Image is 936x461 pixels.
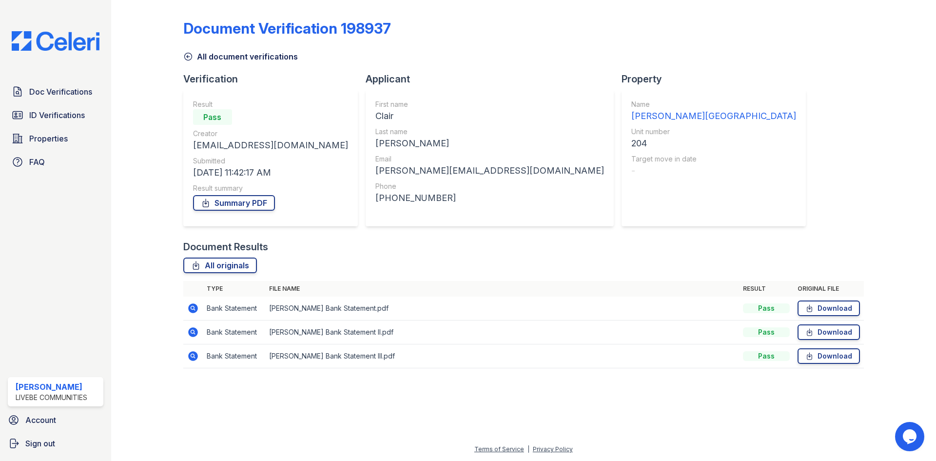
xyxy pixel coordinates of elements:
td: Bank Statement [203,321,265,344]
a: FAQ [8,152,103,172]
a: All document verifications [183,51,298,62]
div: Clair [375,109,604,123]
div: Creator [193,129,348,139]
div: Email [375,154,604,164]
a: Sign out [4,434,107,453]
div: [PERSON_NAME][EMAIL_ADDRESS][DOMAIN_NAME] [375,164,604,178]
td: [PERSON_NAME] Bank Statement II.pdf [265,321,739,344]
span: Sign out [25,438,55,449]
div: Name [631,100,796,109]
a: Summary PDF [193,195,275,211]
a: Download [798,324,860,340]
span: Properties [29,133,68,144]
div: Last name [375,127,604,137]
span: Doc Verifications [29,86,92,98]
img: CE_Logo_Blue-a8612792a0a2168367f1c8372b55b34899dd931a85d93a1a3d3e32e68fde9ad4.png [4,31,107,51]
div: First name [375,100,604,109]
div: Pass [743,327,790,337]
div: Pass [743,351,790,361]
span: ID Verifications [29,109,85,121]
div: Applicant [366,72,622,86]
th: Type [203,281,265,297]
a: Doc Verifications [8,82,103,101]
td: Bank Statement [203,297,265,321]
div: Submitted [193,156,348,166]
div: Pass [743,303,790,313]
div: [PERSON_NAME][GEOGRAPHIC_DATA] [631,109,796,123]
div: Unit number [631,127,796,137]
td: Bank Statement [203,344,265,368]
div: Result summary [193,183,348,193]
a: Properties [8,129,103,148]
a: Download [798,301,860,316]
iframe: chat widget [895,422,926,451]
th: File name [265,281,739,297]
a: Account [4,410,107,430]
a: Terms of Service [474,445,524,453]
span: FAQ [29,156,45,168]
td: [PERSON_NAME] Bank Statement III.pdf [265,344,739,368]
a: All originals [183,258,257,273]
div: Target move in date [631,154,796,164]
div: Property [622,72,814,86]
div: Document Verification 198937 [183,20,391,37]
div: Result [193,100,348,109]
div: LiveBe Communities [16,393,87,402]
a: Download [798,348,860,364]
div: [PHONE_NUMBER] [375,191,604,205]
div: | [527,445,529,453]
div: 204 [631,137,796,150]
div: Document Results [183,240,268,254]
div: [DATE] 11:42:17 AM [193,166,348,180]
a: ID Verifications [8,105,103,125]
div: [EMAIL_ADDRESS][DOMAIN_NAME] [193,139,348,152]
a: Name [PERSON_NAME][GEOGRAPHIC_DATA] [631,100,796,123]
div: Pass [193,109,232,125]
div: Phone [375,181,604,191]
div: - [631,164,796,178]
span: Account [25,414,56,426]
td: [PERSON_NAME] Bank Statement.pdf [265,297,739,321]
th: Original file [794,281,864,297]
div: [PERSON_NAME] [16,381,87,393]
div: [PERSON_NAME] [375,137,604,150]
div: Verification [183,72,366,86]
th: Result [739,281,794,297]
a: Privacy Policy [533,445,573,453]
